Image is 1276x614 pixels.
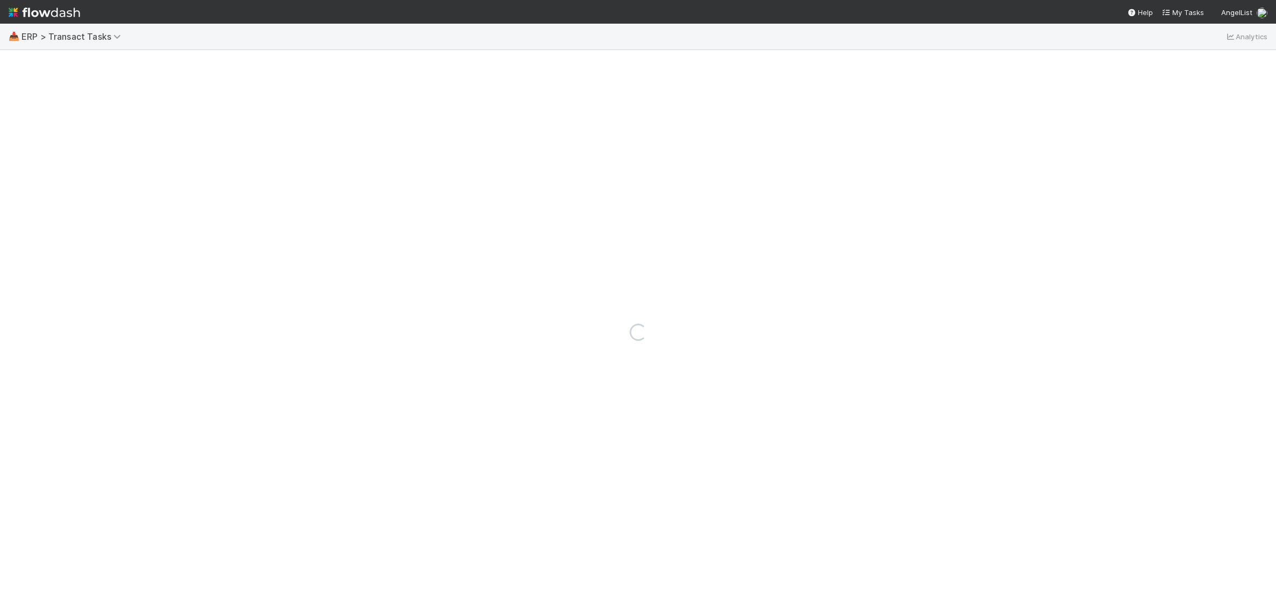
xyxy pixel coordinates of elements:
span: ERP > Transact Tasks [21,31,126,42]
span: AngelList [1221,8,1252,17]
a: My Tasks [1162,7,1204,18]
span: 📥 [9,32,19,41]
a: Analytics [1225,30,1267,43]
img: logo-inverted-e16ddd16eac7371096b0.svg [9,3,80,22]
div: Help [1127,7,1153,18]
img: avatar_f5fedbe2-3a45-46b0-b9bb-d3935edf1c24.png [1257,8,1267,18]
span: My Tasks [1162,8,1204,17]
